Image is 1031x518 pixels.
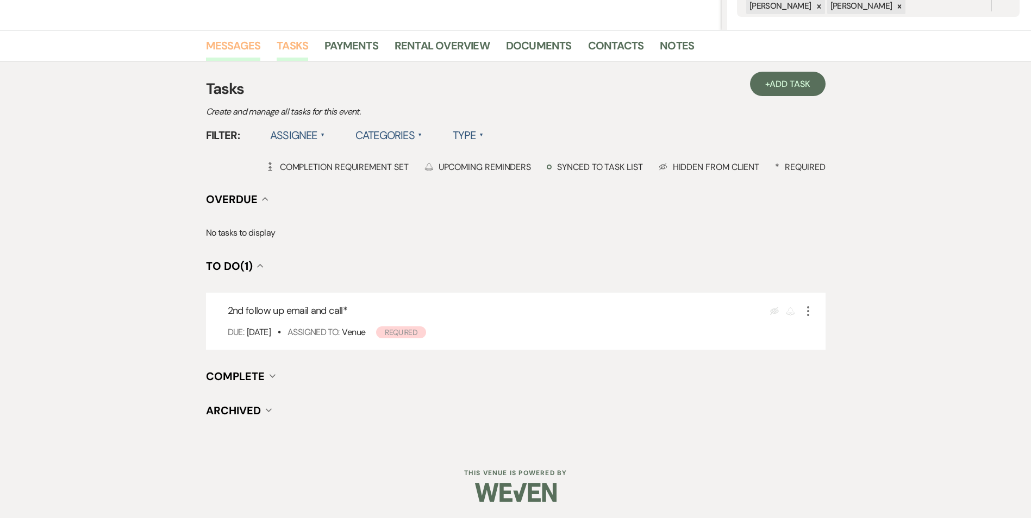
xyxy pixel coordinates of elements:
span: Venue [342,326,365,338]
b: • [278,326,280,338]
a: Rental Overview [395,37,490,61]
a: Payments [324,37,378,61]
a: Contacts [588,37,644,61]
button: Complete [206,371,276,382]
span: To Do (1) [206,259,253,273]
a: Notes [660,37,694,61]
p: Create and manage all tasks for this event. [206,105,586,119]
span: Add Task [770,78,810,90]
div: Synced to task list [547,161,642,173]
a: Tasks [277,37,308,61]
a: Documents [506,37,572,61]
span: Complete [206,369,265,383]
div: Required [775,161,825,173]
span: [DATE] [247,326,271,338]
button: Overdue [206,194,268,205]
label: Categories [355,125,422,145]
p: No tasks to display [206,226,826,240]
span: Filter: [206,127,240,143]
span: Due: [228,326,244,338]
span: ▲ [479,131,484,140]
span: Overdue [206,192,258,206]
h3: Tasks [206,78,826,100]
span: ▲ [321,131,325,140]
button: Archived [206,405,272,416]
label: Type [453,125,484,145]
span: Required [376,326,426,338]
a: +Add Task [750,72,825,96]
img: Weven Logo [475,473,557,511]
div: Upcoming Reminders [424,161,532,173]
span: Archived [206,403,261,418]
span: ▲ [418,131,422,140]
button: To Do(1) [206,261,264,271]
span: Assigned To: [288,326,339,338]
span: 2nd follow up email and call * [228,304,347,317]
label: Assignee [270,125,325,145]
div: Completion Requirement Set [266,161,409,173]
a: Messages [206,37,261,61]
div: Hidden from Client [659,161,760,173]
